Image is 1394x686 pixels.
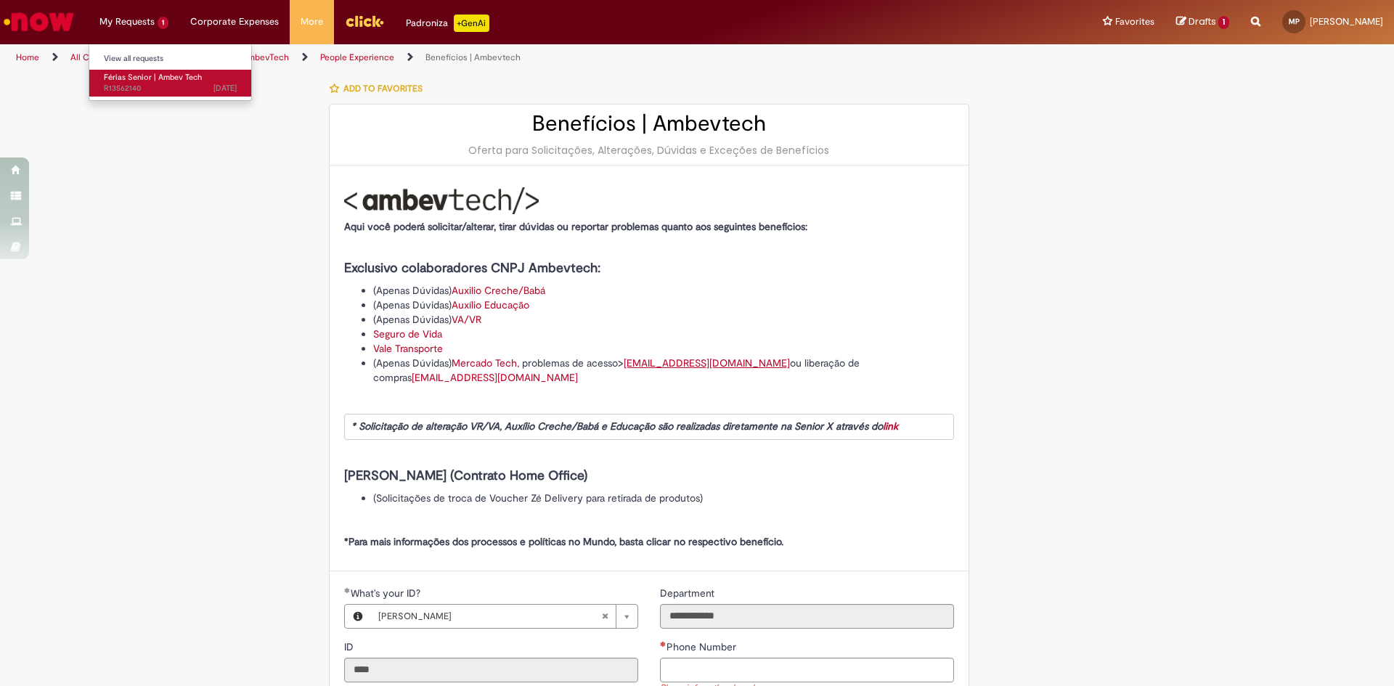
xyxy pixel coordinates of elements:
[1289,17,1300,26] span: MP
[11,44,918,71] ul: Page breadcrumbs
[343,83,423,94] span: Add to favorites
[373,356,954,385] li: (Apenas Dúvidas) , problemas de acesso> ou liberação de compras
[345,10,384,32] img: click_logo_yellow_360x200.png
[660,586,717,600] label: Read only - Department
[213,83,237,94] time: 24/09/2025 10:32:05
[452,298,529,311] a: Auxílio Educação
[344,467,587,484] strong: [PERSON_NAME] (Contrato Home Office)
[660,658,954,682] input: Phone Number
[301,15,323,29] span: More
[89,70,251,97] a: Open R13562140 : Férias Senior | Ambev Tech
[190,15,279,29] span: Corporate Expenses
[660,587,717,600] span: Read only - Department
[624,356,790,369] a: [EMAIL_ADDRESS][DOMAIN_NAME]
[660,641,667,647] span: Required
[373,342,443,355] a: Vale Transporte
[452,313,481,326] a: VA/VR
[344,112,954,136] h2: Benefícios | Ambevtech
[242,52,289,63] a: AmbevTech
[104,83,237,94] span: R13562140
[1218,16,1229,29] span: 1
[378,605,601,628] span: [PERSON_NAME]
[406,15,489,32] div: Padroniza
[425,52,521,63] a: Benefícios | Ambevtech
[344,658,638,682] input: ID
[89,51,251,67] a: View all requests
[373,491,954,505] li: (Solicitações de troca de Voucher Zé Delivery para retirada de produtos)
[1115,15,1154,29] span: Favorites
[70,52,117,63] a: All Catalogs
[454,15,489,32] p: +GenAi
[594,605,616,628] abbr: Clear field What's your ID?
[1310,15,1383,28] span: [PERSON_NAME]
[1189,15,1216,28] span: Drafts
[373,283,954,298] li: (Apenas Dúvidas)
[667,640,739,653] span: Phone Number
[158,17,168,29] span: 1
[89,44,252,101] ul: My Requests
[104,72,202,83] span: Férias Senior | Ambev Tech
[1176,15,1229,29] a: Drafts
[16,52,39,63] a: Home
[344,587,351,593] span: Required Filled
[213,83,237,94] span: [DATE]
[371,605,637,628] a: [PERSON_NAME]Clear field What's your ID?
[452,356,517,369] a: Mercado Tech
[345,605,371,628] button: What's your ID?, Preview this record Marciano Pazinatto
[99,15,155,29] span: My Requests
[320,52,394,63] a: People Experience
[412,371,578,384] a: [EMAIL_ADDRESS][DOMAIN_NAME]
[660,604,954,629] input: Department
[344,535,783,548] strong: *Para mais informações dos processos e políticas no Mundo, basta clicar no respectivo benefício.
[1,7,76,36] img: ServiceNow
[452,284,545,297] a: Auxilio Creche/Babá
[373,298,954,312] li: (Apenas Dúvidas)
[373,312,954,327] li: (Apenas Dúvidas)
[373,327,442,340] a: Seguro de Vida
[344,260,600,277] strong: Exclusivo colaboradores CNPJ Ambevtech:
[883,420,898,433] a: link
[344,220,807,233] strong: Aqui você poderá solicitar/alterar, tirar dúvidas ou reportar problemas quanto aos seguintes bene...
[344,143,954,158] div: Oferta para Solicitações, Alterações, Dúvidas e Exceções de Benefícios
[329,73,431,104] button: Add to favorites
[351,587,423,600] span: Required - What's your ID?
[351,420,898,433] em: * Solicitação de alteração VR/VA, Auxílio Creche/Babá e Educação são realizadas diretamente na Se...
[344,640,356,654] label: Read only - ID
